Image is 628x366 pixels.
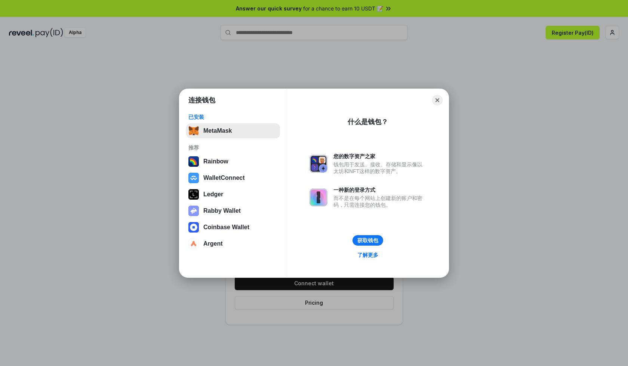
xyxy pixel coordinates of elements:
[186,187,280,202] button: Ledger
[186,154,280,169] button: Rainbow
[353,250,383,260] a: 了解更多
[188,189,199,200] img: svg+xml,%3Csvg%20xmlns%3D%22http%3A%2F%2Fwww.w3.org%2F2000%2Fsvg%22%20width%3D%2228%22%20height%3...
[188,173,199,183] img: svg+xml,%3Csvg%20width%3D%2228%22%20height%3D%2228%22%20viewBox%3D%220%200%2028%2028%22%20fill%3D...
[333,187,426,193] div: 一种新的登录方式
[186,170,280,185] button: WalletConnect
[357,252,378,258] div: 了解更多
[203,191,223,198] div: Ledger
[333,195,426,208] div: 而不是在每个网站上创建新的账户和密码，只需连接您的钱包。
[188,206,199,216] img: svg+xml,%3Csvg%20xmlns%3D%22http%3A%2F%2Fwww.w3.org%2F2000%2Fsvg%22%20fill%3D%22none%22%20viewBox...
[188,222,199,233] img: svg+xml,%3Csvg%20width%3D%2228%22%20height%3D%2228%22%20viewBox%3D%220%200%2028%2028%22%20fill%3D...
[203,207,241,214] div: Rabby Wallet
[333,161,426,175] div: 钱包用于发送、接收、存储和显示像以太坊和NFT这样的数字资产。
[348,117,388,126] div: 什么是钱包？
[188,239,199,249] img: svg+xml,%3Csvg%20width%3D%2228%22%20height%3D%2228%22%20viewBox%3D%220%200%2028%2028%22%20fill%3D...
[203,127,232,134] div: MetaMask
[203,158,228,165] div: Rainbow
[188,156,199,167] img: svg+xml,%3Csvg%20width%3D%22120%22%20height%3D%22120%22%20viewBox%3D%220%200%20120%20120%22%20fil...
[432,95,443,105] button: Close
[203,240,223,247] div: Argent
[188,144,278,151] div: 推荐
[186,203,280,218] button: Rabby Wallet
[186,123,280,138] button: MetaMask
[357,237,378,244] div: 获取钱包
[186,220,280,235] button: Coinbase Wallet
[188,126,199,136] img: svg+xml,%3Csvg%20fill%3D%22none%22%20height%3D%2233%22%20viewBox%3D%220%200%2035%2033%22%20width%...
[353,235,383,246] button: 获取钱包
[188,114,278,120] div: 已安装
[203,224,249,231] div: Coinbase Wallet
[186,236,280,251] button: Argent
[188,96,215,105] h1: 连接钱包
[203,175,245,181] div: WalletConnect
[333,153,426,160] div: 您的数字资产之家
[310,155,327,173] img: svg+xml,%3Csvg%20xmlns%3D%22http%3A%2F%2Fwww.w3.org%2F2000%2Fsvg%22%20fill%3D%22none%22%20viewBox...
[310,188,327,206] img: svg+xml,%3Csvg%20xmlns%3D%22http%3A%2F%2Fwww.w3.org%2F2000%2Fsvg%22%20fill%3D%22none%22%20viewBox...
